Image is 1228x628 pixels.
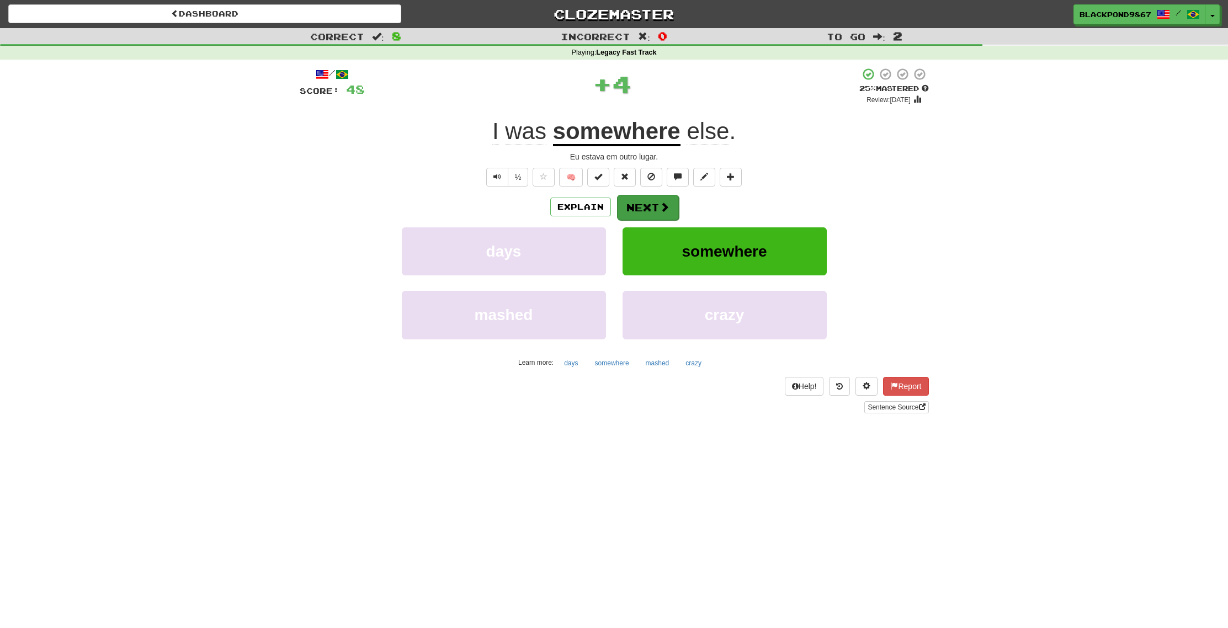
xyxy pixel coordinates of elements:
button: somewhere [589,355,635,371]
span: somewhere [682,243,767,260]
button: Add to collection (alt+a) [720,168,742,187]
button: days [558,355,584,371]
div: Text-to-speech controls [484,168,529,187]
button: somewhere [623,227,827,275]
span: was [505,118,546,145]
span: BlackPond9867 [1080,9,1151,19]
a: Sentence Source [864,401,928,413]
button: Report [883,377,928,396]
span: To go [827,31,865,42]
small: Learn more: [518,359,554,366]
span: / [1176,9,1181,17]
span: 4 [612,70,631,98]
button: ½ [508,168,529,187]
button: Round history (alt+y) [829,377,850,396]
span: Correct [310,31,364,42]
small: Review: [DATE] [866,96,911,104]
button: mashed [640,355,676,371]
a: BlackPond9867 / [1073,4,1206,24]
a: Dashboard [8,4,401,23]
button: Help! [785,377,824,396]
span: else [687,118,729,145]
button: Next [617,195,679,220]
span: : [372,32,384,41]
div: Mastered [859,84,929,94]
button: 🧠 [559,168,583,187]
span: + [593,67,612,100]
u: somewhere [553,118,681,146]
span: 8 [392,29,401,42]
button: Ignore sentence (alt+i) [640,168,662,187]
span: I [492,118,499,145]
div: Eu estava em outro lugar. [300,151,929,162]
button: Set this sentence to 100% Mastered (alt+m) [587,168,609,187]
div: / [300,67,365,81]
span: : [873,32,885,41]
button: Discuss sentence (alt+u) [667,168,689,187]
span: 0 [658,29,667,42]
span: 48 [346,82,365,96]
button: crazy [623,291,827,339]
button: days [402,227,606,275]
button: crazy [679,355,708,371]
span: Incorrect [561,31,630,42]
button: Play sentence audio (ctl+space) [486,168,508,187]
button: Favorite sentence (alt+f) [533,168,555,187]
span: . [681,118,736,145]
button: Edit sentence (alt+d) [693,168,715,187]
span: 25 % [859,84,876,93]
a: Clozemaster [418,4,811,24]
button: Reset to 0% Mastered (alt+r) [614,168,636,187]
span: Score: [300,86,339,95]
span: 2 [893,29,902,42]
span: mashed [475,306,533,323]
button: mashed [402,291,606,339]
span: : [638,32,650,41]
strong: Legacy Fast Track [596,49,656,56]
span: crazy [705,306,745,323]
button: Explain [550,198,611,216]
span: days [486,243,522,260]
